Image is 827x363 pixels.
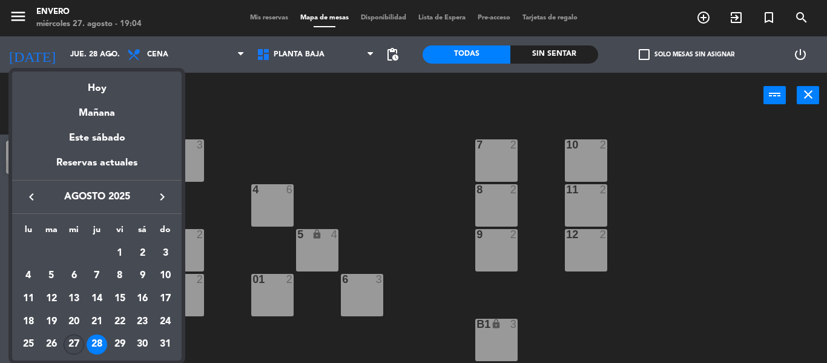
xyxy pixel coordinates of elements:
div: 16 [132,288,153,309]
div: 14 [87,288,107,309]
div: 2 [132,243,153,264]
td: 8 de agosto de 2025 [108,265,131,288]
td: AGO. [17,242,108,265]
td: 30 de agosto de 2025 [131,333,154,356]
div: Mañana [12,96,182,121]
td: 4 de agosto de 2025 [17,265,40,288]
td: 1 de agosto de 2025 [108,242,131,265]
div: 18 [18,311,39,332]
div: 8 [110,265,130,286]
i: keyboard_arrow_left [24,190,39,204]
td: 13 de agosto de 2025 [62,287,85,310]
div: 12 [41,288,62,309]
th: viernes [108,223,131,242]
td: 16 de agosto de 2025 [131,287,154,310]
div: 19 [41,311,62,332]
td: 5 de agosto de 2025 [40,265,63,288]
div: 22 [110,311,130,332]
td: 6 de agosto de 2025 [62,265,85,288]
div: 1 [110,243,130,264]
div: 13 [64,288,84,309]
div: 30 [132,335,153,355]
th: sábado [131,223,154,242]
td: 10 de agosto de 2025 [154,265,177,288]
td: 28 de agosto de 2025 [85,333,108,356]
div: 20 [64,311,84,332]
div: 9 [132,265,153,286]
button: keyboard_arrow_right [151,189,173,205]
div: 25 [18,335,39,355]
td: 15 de agosto de 2025 [108,287,131,310]
div: 27 [64,335,84,355]
div: 29 [110,335,130,355]
div: 26 [41,335,62,355]
div: 28 [87,335,107,355]
th: jueves [85,223,108,242]
td: 18 de agosto de 2025 [17,310,40,333]
td: 3 de agosto de 2025 [154,242,177,265]
div: 23 [132,311,153,332]
td: 26 de agosto de 2025 [40,333,63,356]
td: 29 de agosto de 2025 [108,333,131,356]
td: 23 de agosto de 2025 [131,310,154,333]
td: 11 de agosto de 2025 [17,287,40,310]
td: 25 de agosto de 2025 [17,333,40,356]
td: 21 de agosto de 2025 [85,310,108,333]
div: 6 [64,265,84,286]
div: 3 [155,243,176,264]
td: 22 de agosto de 2025 [108,310,131,333]
td: 17 de agosto de 2025 [154,287,177,310]
td: 12 de agosto de 2025 [40,287,63,310]
td: 27 de agosto de 2025 [62,333,85,356]
td: 20 de agosto de 2025 [62,310,85,333]
div: 5 [41,265,62,286]
th: lunes [17,223,40,242]
div: 17 [155,288,176,309]
div: Hoy [12,72,182,96]
th: martes [40,223,63,242]
div: 4 [18,265,39,286]
div: 11 [18,288,39,309]
th: miércoles [62,223,85,242]
td: 7 de agosto de 2025 [85,265,108,288]
div: 10 [155,265,176,286]
div: 21 [87,311,107,332]
div: Reservas actuales [12,155,182,180]
div: 15 [110,288,130,309]
i: keyboard_arrow_right [155,190,170,204]
td: 9 de agosto de 2025 [131,265,154,288]
th: domingo [154,223,177,242]
td: 19 de agosto de 2025 [40,310,63,333]
td: 24 de agosto de 2025 [154,310,177,333]
td: 14 de agosto de 2025 [85,287,108,310]
div: 31 [155,335,176,355]
div: Este sábado [12,121,182,155]
span: agosto 2025 [42,189,151,205]
div: 24 [155,311,176,332]
button: keyboard_arrow_left [21,189,42,205]
div: 7 [87,265,107,286]
td: 31 de agosto de 2025 [154,333,177,356]
td: 2 de agosto de 2025 [131,242,154,265]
